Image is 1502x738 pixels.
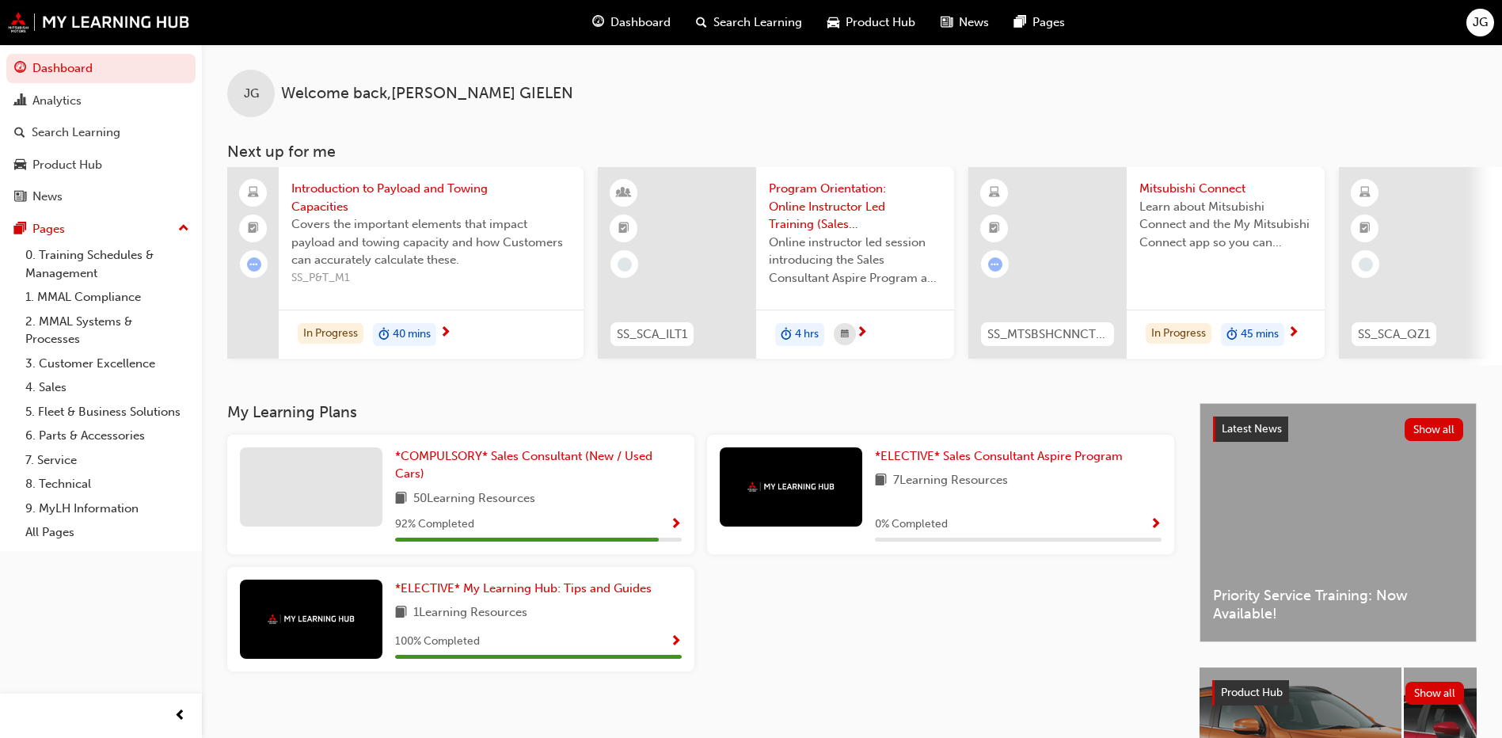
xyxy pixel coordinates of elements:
[19,400,196,424] a: 5. Fleet & Business Solutions
[696,13,707,32] span: search-icon
[248,219,259,239] span: booktick-icon
[1405,418,1464,441] button: Show all
[6,150,196,180] a: Product Hub
[14,158,26,173] span: car-icon
[1213,587,1463,622] span: Priority Service Training: Now Available!
[19,352,196,376] a: 3. Customer Excellence
[610,13,671,32] span: Dashboard
[413,489,535,509] span: 50 Learning Resources
[1226,325,1238,345] span: duration-icon
[395,580,658,598] a: *ELECTIVE* My Learning Hub: Tips and Guides
[618,219,629,239] span: booktick-icon
[395,449,652,481] span: *COMPULSORY* Sales Consultant (New / Used Cars)
[174,706,186,726] span: prev-icon
[244,85,259,103] span: JG
[202,143,1502,161] h3: Next up for me
[1222,422,1282,436] span: Latest News
[439,326,451,340] span: next-icon
[6,51,196,215] button: DashboardAnalyticsSearch LearningProduct HubNews
[413,603,527,623] span: 1 Learning Resources
[827,13,839,32] span: car-icon
[617,325,687,344] span: SS_SCA_ILT1
[1473,13,1488,32] span: JG
[1221,686,1283,699] span: Product Hub
[1359,183,1371,204] span: learningResourceType_ELEARNING-icon
[19,520,196,545] a: All Pages
[19,310,196,352] a: 2. MMAL Systems & Processes
[281,85,573,103] span: Welcome back , [PERSON_NAME] GIELEN
[291,215,571,269] span: Covers the important elements that impact payload and towing capacity and how Customers can accur...
[618,183,629,204] span: learningResourceType_INSTRUCTOR_LED-icon
[19,375,196,400] a: 4. Sales
[1150,515,1162,534] button: Show Progress
[19,243,196,285] a: 0. Training Schedules & Management
[378,325,390,345] span: duration-icon
[580,6,683,39] a: guage-iconDashboard
[19,448,196,473] a: 7. Service
[1200,403,1477,642] a: Latest NewsShow allPriority Service Training: Now Available!
[14,62,26,76] span: guage-icon
[841,325,849,344] span: calendar-icon
[32,124,120,142] div: Search Learning
[32,92,82,110] div: Analytics
[19,285,196,310] a: 1. MMAL Compliance
[713,13,802,32] span: Search Learning
[1466,9,1494,36] button: JG
[1002,6,1078,39] a: pages-iconPages
[1032,13,1065,32] span: Pages
[14,94,26,108] span: chart-icon
[395,515,474,534] span: 92 % Completed
[8,12,190,32] img: mmal
[395,447,682,483] a: *COMPULSORY* Sales Consultant (New / Used Cars)
[941,13,953,32] span: news-icon
[268,614,355,624] img: mmal
[795,325,819,344] span: 4 hrs
[227,167,584,359] a: Introduction to Payload and Towing CapacitiesCovers the important elements that impact payload an...
[1150,518,1162,532] span: Show Progress
[19,472,196,496] a: 8. Technical
[856,326,868,340] span: next-icon
[781,325,792,345] span: duration-icon
[598,167,954,359] a: SS_SCA_ILT1Program Orientation: Online Instructor Led Training (Sales Consultant Aspire Program)O...
[393,325,431,344] span: 40 mins
[1213,417,1463,442] a: Latest NewsShow all
[592,13,604,32] span: guage-icon
[989,219,1000,239] span: booktick-icon
[1405,682,1465,705] button: Show all
[227,403,1174,421] h3: My Learning Plans
[1287,326,1299,340] span: next-icon
[670,515,682,534] button: Show Progress
[846,13,915,32] span: Product Hub
[959,13,989,32] span: News
[618,257,632,272] span: learningRecordVerb_NONE-icon
[769,180,941,234] span: Program Orientation: Online Instructor Led Training (Sales Consultant Aspire Program)
[298,323,363,344] div: In Progress
[670,632,682,652] button: Show Progress
[989,183,1000,204] span: learningResourceType_ELEARNING-icon
[247,257,261,272] span: learningRecordVerb_ATTEMPT-icon
[14,223,26,237] span: pages-icon
[14,190,26,204] span: news-icon
[6,86,196,116] a: Analytics
[32,156,102,174] div: Product Hub
[670,635,682,649] span: Show Progress
[769,234,941,287] span: Online instructor led session introducing the Sales Consultant Aspire Program and outlining what ...
[6,118,196,147] a: Search Learning
[1358,325,1430,344] span: SS_SCA_QZ1
[670,518,682,532] span: Show Progress
[19,424,196,448] a: 6. Parts & Accessories
[928,6,1002,39] a: news-iconNews
[32,220,65,238] div: Pages
[6,54,196,83] a: Dashboard
[1359,257,1373,272] span: learningRecordVerb_NONE-icon
[747,481,835,492] img: mmal
[1212,680,1464,706] a: Product HubShow all
[875,471,887,491] span: book-icon
[1146,323,1211,344] div: In Progress
[683,6,815,39] a: search-iconSearch Learning
[32,188,63,206] div: News
[395,581,652,595] span: *ELECTIVE* My Learning Hub: Tips and Guides
[988,257,1002,272] span: learningRecordVerb_ATTEMPT-icon
[968,167,1325,359] a: SS_MTSBSHCNNCT_M1Mitsubishi ConnectLearn about Mitsubishi Connect and the My Mitsubishi Connect a...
